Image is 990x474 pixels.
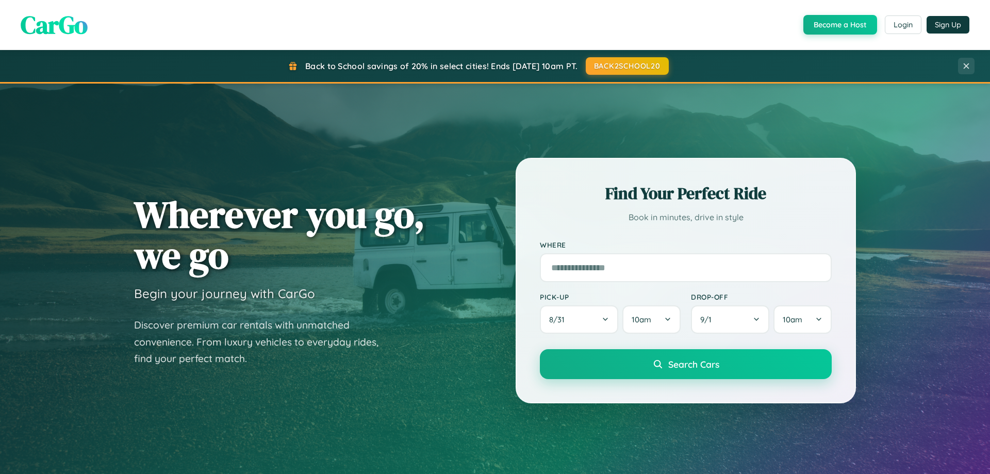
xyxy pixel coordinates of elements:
span: CarGo [21,8,88,42]
label: Pick-up [540,292,681,301]
h3: Begin your journey with CarGo [134,286,315,301]
button: Become a Host [803,15,877,35]
p: Discover premium car rentals with unmatched convenience. From luxury vehicles to everyday rides, ... [134,317,392,367]
span: 9 / 1 [700,315,717,324]
button: 10am [773,305,832,334]
span: Search Cars [668,358,719,370]
label: Drop-off [691,292,832,301]
h2: Find Your Perfect Ride [540,182,832,205]
button: 8/31 [540,305,618,334]
span: 8 / 31 [549,315,570,324]
button: 9/1 [691,305,769,334]
span: Back to School savings of 20% in select cities! Ends [DATE] 10am PT. [305,61,577,71]
h1: Wherever you go, we go [134,194,425,275]
p: Book in minutes, drive in style [540,210,832,225]
button: Search Cars [540,349,832,379]
button: BACK2SCHOOL20 [586,57,669,75]
button: 10am [622,305,681,334]
label: Where [540,240,832,249]
button: Login [885,15,921,34]
span: 10am [783,315,802,324]
button: Sign Up [927,16,969,34]
span: 10am [632,315,651,324]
